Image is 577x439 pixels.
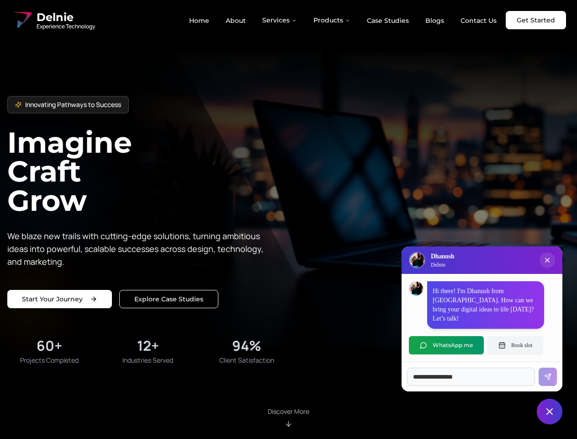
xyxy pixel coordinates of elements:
img: Dhanush [409,282,423,295]
a: Blogs [418,13,451,28]
span: Experience Technology [37,23,95,30]
a: Get Started [506,11,566,29]
span: Innovating Pathways to Success [25,100,121,109]
div: 60+ [37,337,62,354]
img: Delnie Logo [410,253,424,268]
h3: Dhanush [431,252,454,261]
a: Contact Us [453,13,504,28]
img: Delnie Logo [11,9,33,31]
a: About [218,13,253,28]
p: Discover More [268,407,309,416]
span: Delnie [37,10,95,25]
button: Book slot [487,336,543,354]
div: Scroll to About section [268,407,309,428]
a: Delnie Logo Full [11,9,95,31]
h1: Imagine Craft Grow [7,128,289,214]
a: Home [182,13,217,28]
p: Delnie [431,261,454,268]
p: We blaze new trails with cutting-edge solutions, turning ambitious ideas into powerful, scalable ... [7,230,270,268]
span: Client Satisfaction [219,356,274,365]
a: Start your project with us [7,290,112,308]
button: Close chat popup [540,252,555,268]
nav: Main [182,11,504,29]
span: Industries Served [122,356,173,365]
p: Hi there! I'm Dhanush from [GEOGRAPHIC_DATA]. How can we bring your digital ideas to life [DATE]?... [433,287,539,323]
div: 12+ [137,337,159,354]
button: WhatsApp me [409,336,484,354]
a: Case Studies [360,13,416,28]
button: Close chat [537,399,562,424]
button: Products [306,11,358,29]
span: Projects Completed [20,356,79,365]
a: Explore our solutions [119,290,218,308]
button: Services [255,11,304,29]
div: 94% [232,337,261,354]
